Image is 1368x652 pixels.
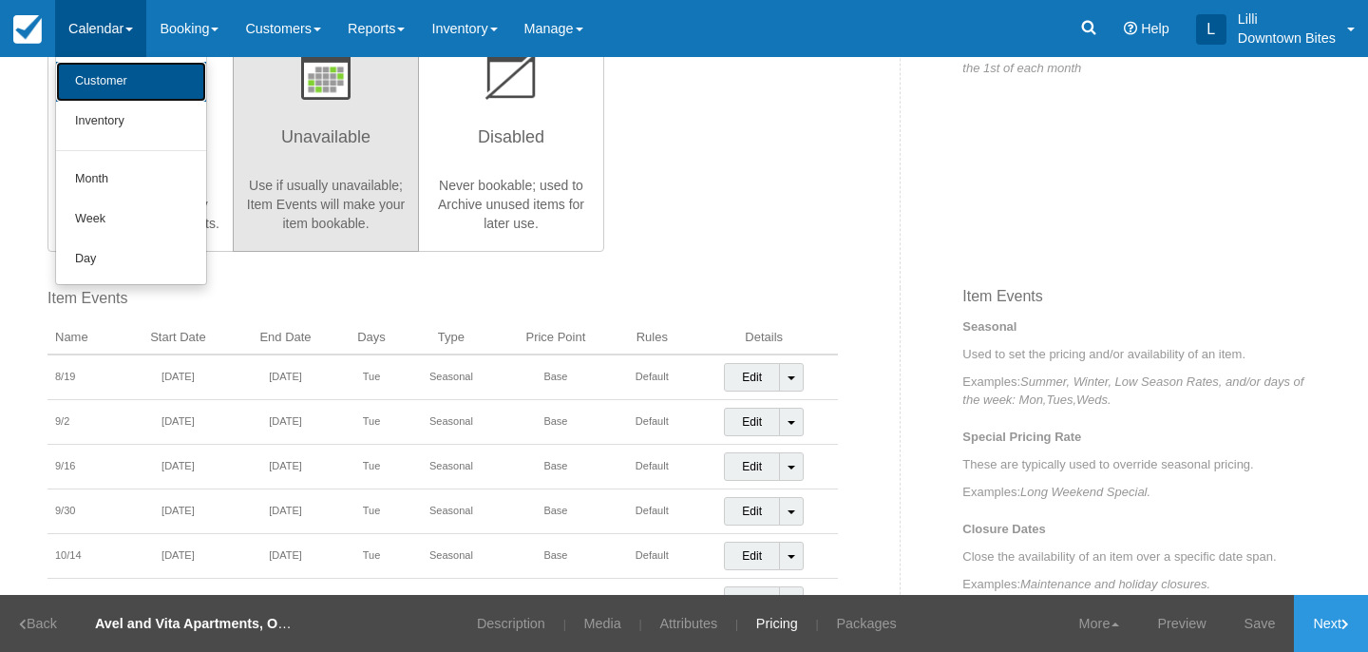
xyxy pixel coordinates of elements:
a: Edit [724,452,780,481]
td: Base [497,489,614,534]
td: Seasonal [406,400,498,445]
a: Preview [1138,595,1225,652]
th: End Date [234,321,338,355]
td: [DATE] [234,400,338,445]
a: Media [570,595,636,652]
p: Lilli [1238,10,1336,29]
th: Details [690,321,838,355]
td: [DATE] [123,400,233,445]
td: Tue [337,489,405,534]
strong: Seasonal [962,319,1016,334]
td: Default [615,579,690,623]
td: [DATE] [123,445,233,489]
td: Seasonal [406,579,498,623]
td: [DATE] [234,489,338,534]
td: Base [497,534,614,579]
strong: Avel and Vita Apartments, Orange - Dinner [95,616,370,631]
a: Month [56,160,206,200]
th: Days [337,321,405,355]
td: Base [497,400,614,445]
th: Type [406,321,498,355]
strong: Closure Dates [962,522,1045,536]
td: Tue [337,534,405,579]
a: Week [56,200,206,240]
td: Default [615,489,690,534]
td: Base [497,579,614,623]
th: Name [47,321,123,355]
td: Default [615,400,690,445]
td: Seasonal [406,534,498,579]
th: Start Date [123,321,233,355]
td: 9/16 [47,445,123,489]
td: [DATE] [123,534,233,579]
td: Default [615,445,690,489]
a: Save [1225,595,1295,652]
a: Next [1294,595,1368,652]
p: Used to set the pricing and/or availability of an item. [962,345,1320,363]
button: Disabled Never bookable; used to Archive unused items for later use. [418,18,604,252]
td: 9/2 [47,400,123,445]
h3: Disabled [430,119,592,166]
p: Close the availability of an item over a specific date span. [962,547,1320,566]
button: Unavailable Use if usually unavailable; Item Events will make your item bookable. [233,18,419,252]
td: Tue [337,400,405,445]
p: Examples: [962,575,1320,593]
a: Description [463,595,560,652]
a: Pricing [742,595,812,652]
td: [DATE] [123,579,233,623]
td: 10/14 [47,534,123,579]
td: [DATE] [234,445,338,489]
td: [DATE] [234,534,338,579]
p: Examples: [962,483,1320,501]
td: Seasonal [406,489,498,534]
em: Maintenance and holiday closures. [1020,577,1210,591]
button: Available Item will be bookable, except when closed by [PERSON_NAME] Events. [47,18,234,252]
a: Edit [724,363,780,392]
a: Attributes [645,595,731,652]
p: Never bookable; used to Archive unused items for later use. [430,176,592,233]
a: Edit [724,586,780,615]
td: Tue [337,355,405,400]
p: These are typically used to override seasonal pricing. [962,455,1320,473]
td: 10/28 [47,579,123,623]
a: More [1060,595,1139,652]
a: Inventory [56,102,206,142]
a: Edit [724,408,780,436]
a: Packages [823,595,911,652]
label: Item Events [47,288,838,310]
p: Default Unavailable Examples: [962,41,1320,77]
h3: Unavailable [245,119,407,166]
img: wizard-default-status-disabled-icon.png [483,48,540,100]
td: Tue [337,579,405,623]
td: 9/30 [47,489,123,534]
div: L [1196,14,1226,45]
td: [DATE] [234,355,338,400]
th: Price Point [497,321,614,355]
a: Customer [56,62,206,102]
p: Use if usually unavailable; Item Events will make your item bookable. [245,176,407,233]
h3: Item Events [962,288,1320,318]
td: Base [497,445,614,489]
td: [DATE] [123,489,233,534]
td: Seasonal [406,445,498,489]
span: Help [1141,21,1169,36]
ul: Calendar [55,57,207,285]
em: Long Weekend Special. [1020,485,1150,499]
td: Base [497,355,614,400]
th: Rules [615,321,690,355]
td: [DATE] [234,579,338,623]
strong: Special Pricing Rate [962,430,1081,444]
img: checkfront-main-nav-mini-logo.png [13,15,42,44]
a: Edit [724,497,780,526]
td: Default [615,355,690,400]
p: Examples: [962,373,1320,409]
td: Default [615,534,690,579]
i: Help [1124,22,1137,35]
em: Summer, Winter, Low Season Rates, and/or days of the week: Mon,Tues,Weds. [962,374,1303,407]
td: Tue [337,445,405,489]
em: Only open Tuesdays, or only on the 1st of each month [962,43,1304,75]
img: wizard-default-status-unavailable-icon.png [301,48,351,100]
p: Downtown Bites [1238,29,1336,48]
a: Day [56,240,206,279]
td: 8/19 [47,355,123,400]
